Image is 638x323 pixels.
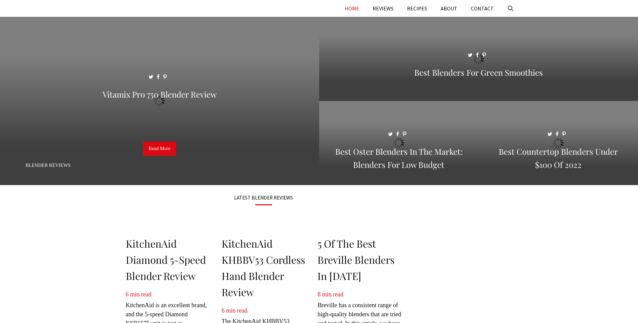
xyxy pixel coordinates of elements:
[317,237,395,283] a: 5 Of The Best Breville Blenders In [DATE]
[26,163,71,168] a: Blender Reviews
[222,307,225,314] span: 6
[126,195,402,200] h3: LATEST BLENDER REVIEWS
[143,142,176,156] a: Read More
[126,237,206,283] a: KitchenAid Diamond 5-Speed Blender Review
[317,291,321,298] span: 8
[479,177,638,184] a: Best Countertop Blenders Under $100 of 2022
[322,291,343,298] span: min read
[222,237,305,299] a: KitchenAid KHBBV53 Cordless Hand Blender Review
[319,177,479,184] a: Best Oster Blenders in the Market: Blenders for Low Budget
[226,307,247,314] span: min read
[130,291,151,298] span: min read
[126,291,129,298] span: 6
